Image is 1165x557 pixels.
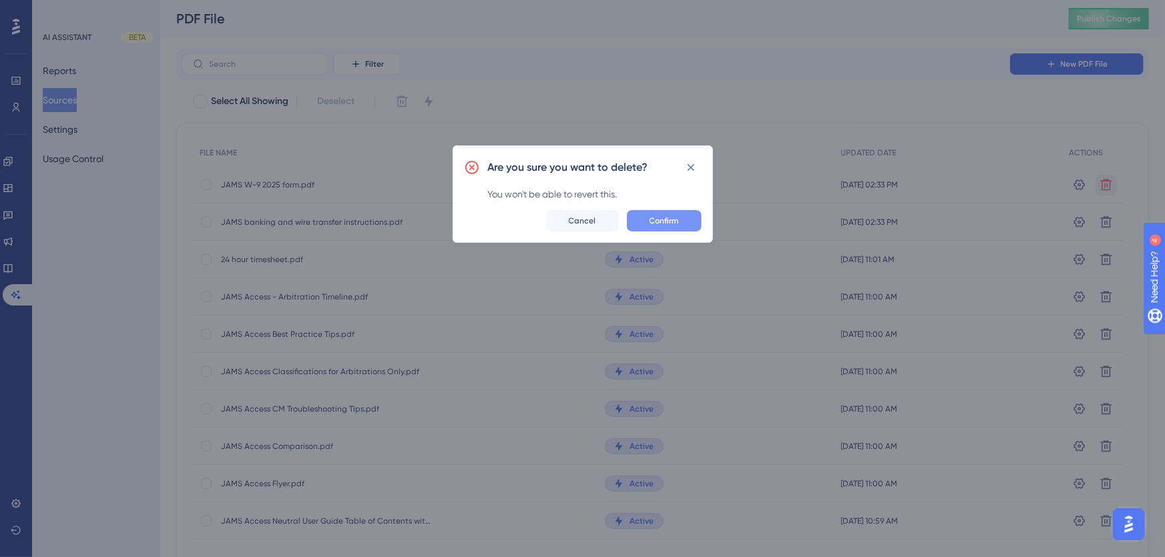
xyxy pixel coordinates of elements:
span: Cancel [569,215,596,226]
span: Confirm [650,215,679,226]
iframe: UserGuiding AI Assistant Launcher [1109,504,1149,544]
span: Need Help? [31,3,83,19]
div: You won't be able to revert this. [488,186,702,202]
h2: Are you sure you want to delete? [488,159,648,175]
div: 4 [93,7,97,17]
